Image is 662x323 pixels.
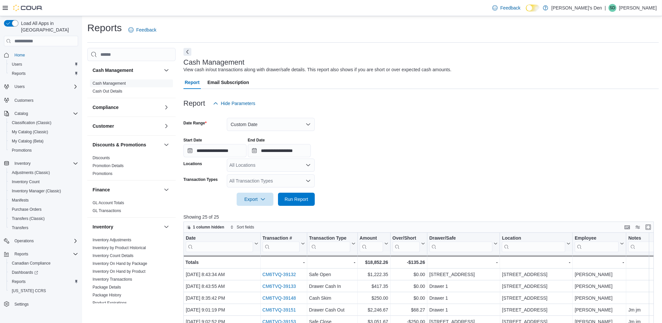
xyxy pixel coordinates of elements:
button: Inventory [162,223,170,231]
div: Transaction Type [309,235,350,242]
span: Inventory [14,161,31,166]
button: Inventory Count [7,177,81,186]
button: Adjustments (Classic) [7,168,81,177]
div: - [429,258,498,266]
button: Users [1,82,81,91]
a: Inventory Adjustments [93,238,131,242]
div: Transaction # [262,235,299,242]
span: Hide Parameters [221,100,255,107]
span: My Catalog (Beta) [9,137,78,145]
div: Drawer 1 [429,306,498,314]
button: Purchase Orders [7,205,81,214]
button: Users [7,60,81,69]
span: Users [12,83,78,91]
span: Transfers [9,224,78,232]
span: Dashboards [9,269,78,276]
span: Cash Out Details [93,89,122,94]
a: Promotions [93,171,113,176]
div: $0.00 [392,270,425,278]
h3: Report [183,99,205,107]
button: Drawer/Safe [429,235,498,252]
a: Inventory Manager (Classic) [9,187,64,195]
span: [US_STATE] CCRS [12,288,46,293]
span: Inventory Manager (Classic) [12,188,61,194]
a: Product Expirations [93,301,127,305]
button: Catalog [1,109,81,118]
span: Manifests [9,196,78,204]
button: Display options [634,223,642,231]
button: Cash Management [162,66,170,74]
button: My Catalog (Beta) [7,137,81,146]
button: Amount [359,235,388,252]
button: Finance [162,186,170,194]
a: Reports [9,70,28,77]
button: Home [1,50,81,60]
button: Cash Management [93,67,161,74]
span: Inventory Adjustments [93,237,131,243]
button: Open list of options [306,178,311,183]
div: Amount [359,235,383,242]
a: Customers [12,97,36,104]
span: GL Transactions [93,208,121,213]
a: Dashboards [9,269,41,276]
div: Totals [185,258,258,266]
div: - [309,258,355,266]
button: Transfers [7,223,81,232]
a: Inventory On Hand by Product [93,269,145,274]
span: Purchase Orders [9,205,78,213]
button: Compliance [162,103,170,111]
div: [PERSON_NAME] [575,306,624,314]
span: Manifests [12,198,29,203]
span: Users [12,62,22,67]
div: Drawer 1 [429,282,498,290]
span: Feedback [136,27,156,33]
div: Location [502,235,565,252]
h3: Compliance [93,104,118,111]
div: Cash Skim [309,294,355,302]
a: Inventory Count Details [93,253,134,258]
button: Hide Parameters [210,97,258,110]
div: $68.27 [392,306,425,314]
button: Finance [93,186,161,193]
div: [PERSON_NAME] [575,294,624,302]
span: Transfers (Classic) [9,215,78,223]
button: Compliance [93,104,161,111]
span: Users [14,84,25,89]
span: Reports [9,70,78,77]
h3: Cash Management [183,58,245,66]
a: Dashboards [7,268,81,277]
a: Transfers (Classic) [9,215,47,223]
button: Discounts & Promotions [162,141,170,149]
span: Classification (Classic) [9,119,78,127]
div: $0.00 [392,294,425,302]
a: Classification (Classic) [9,119,54,127]
a: GL Account Totals [93,201,124,205]
div: Shawn Dang [609,4,616,12]
button: Inventory Manager (Classic) [7,186,81,196]
img: Cova [13,5,43,11]
button: Inventory [12,160,33,167]
span: Home [12,51,78,59]
button: Classification (Classic) [7,118,81,127]
span: Customers [14,98,33,103]
span: Inventory Count [12,179,40,184]
div: Over/Short [392,235,419,242]
div: [PERSON_NAME] [575,270,624,278]
a: Package Details [93,285,121,290]
span: Settings [14,302,29,307]
a: Feedback [126,23,159,36]
div: $2,246.67 [359,306,388,314]
span: My Catalog (Beta) [12,139,44,144]
button: Promotions [7,146,81,155]
button: Customers [1,95,81,105]
button: Transaction # [262,235,305,252]
div: $18,852.26 [359,258,388,266]
span: Transfers [12,225,28,230]
span: Package Details [93,285,121,290]
span: Load All Apps in [GEOGRAPHIC_DATA] [18,20,78,33]
span: Inventory Count [9,178,78,186]
a: CM6TVQ-39132 [262,272,296,277]
a: Inventory by Product Historical [93,246,146,250]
